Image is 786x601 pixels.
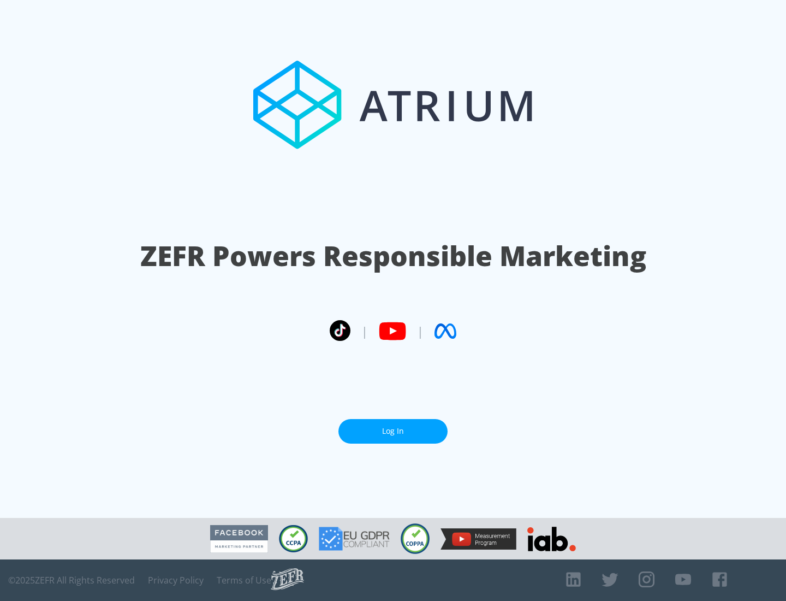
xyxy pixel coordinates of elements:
a: Terms of Use [217,575,271,586]
h1: ZEFR Powers Responsible Marketing [140,237,646,275]
span: | [361,323,368,339]
img: Facebook Marketing Partner [210,525,268,553]
img: IAB [527,527,576,551]
img: GDPR Compliant [319,527,390,551]
span: © 2025 ZEFR All Rights Reserved [8,575,135,586]
a: Privacy Policy [148,575,204,586]
img: YouTube Measurement Program [440,528,516,550]
img: COPPA Compliant [401,523,430,554]
a: Log In [338,419,448,444]
span: | [417,323,424,339]
img: CCPA Compliant [279,525,308,552]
